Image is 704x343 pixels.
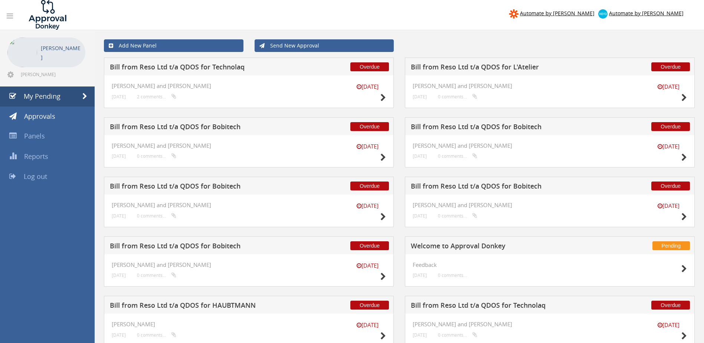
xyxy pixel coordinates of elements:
[349,202,386,210] small: [DATE]
[650,321,687,329] small: [DATE]
[438,272,467,278] small: 0 comments...
[651,62,690,71] span: Overdue
[413,213,427,219] small: [DATE]
[112,202,386,208] h4: [PERSON_NAME] and [PERSON_NAME]
[137,153,176,159] small: 0 comments...
[21,71,84,77] span: [PERSON_NAME][EMAIL_ADDRESS][DOMAIN_NAME]
[112,213,126,219] small: [DATE]
[413,321,687,327] h4: [PERSON_NAME] and [PERSON_NAME]
[413,143,687,149] h4: [PERSON_NAME] and [PERSON_NAME]
[255,39,394,52] a: Send New Approval
[411,242,605,252] h5: Welcome to Approval Donkey
[413,83,687,89] h4: [PERSON_NAME] and [PERSON_NAME]
[350,62,389,71] span: Overdue
[349,143,386,150] small: [DATE]
[651,182,690,190] span: Overdue
[509,9,518,19] img: zapier-logomark.png
[110,123,304,133] h5: Bill from Reso Ltd t/a QDOS for Bobitech
[651,122,690,131] span: Overdue
[104,39,243,52] a: Add New Panel
[650,143,687,150] small: [DATE]
[650,83,687,91] small: [DATE]
[110,63,304,73] h5: Bill from Reso Ltd t/a QDOS for Technolaq
[24,131,45,140] span: Panels
[413,262,687,268] h4: Feedback
[411,302,605,311] h5: Bill from Reso Ltd t/a QDOS for Technolaq
[438,332,477,338] small: 0 comments...
[24,172,47,181] span: Log out
[413,332,427,338] small: [DATE]
[598,9,608,19] img: xero-logo.png
[411,183,605,192] h5: Bill from Reso Ltd t/a QDOS for Bobitech
[652,241,690,250] span: Pending
[651,301,690,310] span: Overdue
[110,302,304,311] h5: Bill from Reso Ltd t/a QDOS for HAUBTMANN
[349,83,386,91] small: [DATE]
[609,10,684,17] span: Automate by [PERSON_NAME]
[112,153,126,159] small: [DATE]
[413,272,427,278] small: [DATE]
[438,213,477,219] small: 0 comments...
[438,153,477,159] small: 0 comments...
[411,123,605,133] h5: Bill from Reso Ltd t/a QDOS for Bobitech
[413,202,687,208] h4: [PERSON_NAME] and [PERSON_NAME]
[112,262,386,268] h4: [PERSON_NAME] and [PERSON_NAME]
[349,262,386,269] small: [DATE]
[41,43,82,62] p: [PERSON_NAME]
[110,242,304,252] h5: Bill from Reso Ltd t/a QDOS for Bobitech
[438,94,477,99] small: 0 comments...
[110,183,304,192] h5: Bill from Reso Ltd t/a QDOS for Bobitech
[24,112,55,121] span: Approvals
[112,143,386,149] h4: [PERSON_NAME] and [PERSON_NAME]
[413,94,427,99] small: [DATE]
[24,92,60,101] span: My Pending
[112,321,386,327] h4: [PERSON_NAME]
[112,332,126,338] small: [DATE]
[413,153,427,159] small: [DATE]
[112,272,126,278] small: [DATE]
[520,10,595,17] span: Automate by [PERSON_NAME]
[650,202,687,210] small: [DATE]
[24,152,48,161] span: Reports
[411,63,605,73] h5: Bill from Reso Ltd t/a QDOS for L'Atelier
[349,321,386,329] small: [DATE]
[137,332,176,338] small: 0 comments...
[350,241,389,250] span: Overdue
[350,301,389,310] span: Overdue
[137,272,176,278] small: 0 comments...
[137,94,176,99] small: 2 comments...
[112,94,126,99] small: [DATE]
[350,182,389,190] span: Overdue
[350,122,389,131] span: Overdue
[112,83,386,89] h4: [PERSON_NAME] and [PERSON_NAME]
[137,213,176,219] small: 0 comments...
